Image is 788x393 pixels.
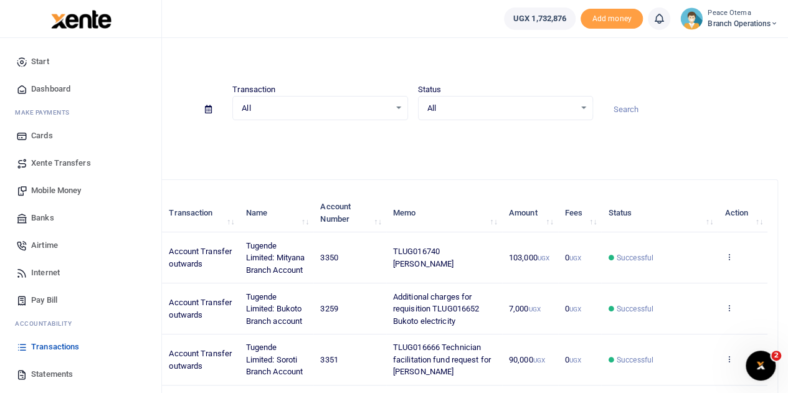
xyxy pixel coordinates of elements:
[31,130,53,142] span: Cards
[393,292,479,326] span: Additional charges for requisition TLUG016652 Bukoto electricity
[232,83,275,96] label: Transaction
[680,7,703,30] img: profile-user
[10,75,151,103] a: Dashboard
[528,306,540,313] small: UGX
[569,306,581,313] small: UGX
[558,194,602,232] th: Fees: activate to sort column ascending
[601,194,718,232] th: Status: activate to sort column ascending
[771,351,781,361] span: 2
[565,253,581,262] span: 0
[169,247,232,268] span: Account Transfer outwards
[533,357,544,364] small: UGX
[31,55,49,68] span: Start
[708,18,778,29] span: Branch Operations
[246,241,305,275] span: Tugende Limited: Mityana Branch Account
[31,212,54,224] span: Banks
[10,103,151,122] li: M
[50,14,112,23] a: logo-small logo-large logo-large
[504,7,576,30] a: UGX 1,732,876
[509,253,549,262] span: 103,000
[680,7,778,30] a: profile-user Peace Otema Branch Operations
[10,48,151,75] a: Start
[10,361,151,388] a: Statements
[617,354,653,366] span: Successful
[320,304,338,313] span: 3259
[581,9,643,29] span: Add money
[47,135,778,148] p: Download
[502,194,558,232] th: Amount: activate to sort column ascending
[603,99,778,120] input: Search
[569,255,581,262] small: UGX
[162,194,239,232] th: Transaction: activate to sort column ascending
[47,54,778,67] h4: Transactions
[418,83,442,96] label: Status
[169,298,232,320] span: Account Transfer outwards
[246,343,303,376] span: Tugende Limited: Soroti Branch Account
[10,204,151,232] a: Banks
[617,303,653,315] span: Successful
[313,194,386,232] th: Account Number: activate to sort column ascending
[10,259,151,286] a: Internet
[10,333,151,361] a: Transactions
[31,83,70,95] span: Dashboard
[10,149,151,177] a: Xente Transfers
[10,314,151,333] li: Ac
[10,286,151,314] a: Pay Bill
[31,184,81,197] span: Mobile Money
[499,7,581,30] li: Wallet ballance
[569,357,581,364] small: UGX
[24,319,72,328] span: countability
[565,355,581,364] span: 0
[31,341,79,353] span: Transactions
[386,194,502,232] th: Memo: activate to sort column ascending
[708,8,778,19] small: Peace Otema
[242,102,389,115] span: All
[427,102,575,115] span: All
[581,13,643,22] a: Add money
[617,252,653,263] span: Successful
[31,294,57,306] span: Pay Bill
[746,351,776,381] iframe: Intercom live chat
[169,349,232,371] span: Account Transfer outwards
[10,122,151,149] a: Cards
[718,194,767,232] th: Action: activate to sort column ascending
[513,12,566,25] span: UGX 1,732,876
[31,239,58,252] span: Airtime
[393,343,491,376] span: TLUG016666 Technician facilitation fund request for [PERSON_NAME]
[31,267,60,279] span: Internet
[51,10,112,29] img: logo-large
[21,108,70,117] span: ake Payments
[509,304,541,313] span: 7,000
[31,368,73,381] span: Statements
[509,355,545,364] span: 90,000
[565,304,581,313] span: 0
[320,253,338,262] span: 3350
[393,247,453,268] span: TLUG016740 [PERSON_NAME]
[581,9,643,29] li: Toup your wallet
[239,194,313,232] th: Name: activate to sort column ascending
[246,292,302,326] span: Tugende Limited: Bukoto Branch account
[320,355,338,364] span: 3351
[31,157,91,169] span: Xente Transfers
[10,232,151,259] a: Airtime
[538,255,549,262] small: UGX
[10,177,151,204] a: Mobile Money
